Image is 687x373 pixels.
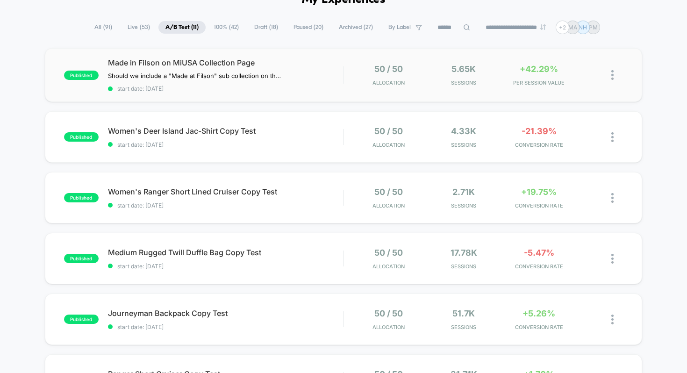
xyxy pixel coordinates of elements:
[451,248,477,258] span: 17.78k
[611,254,614,264] img: close
[429,324,499,330] span: Sessions
[108,85,343,92] span: start date: [DATE]
[64,193,99,202] span: published
[388,24,411,31] span: By Label
[611,70,614,80] img: close
[372,202,405,209] span: Allocation
[207,21,246,34] span: 100% ( 42 )
[540,24,546,30] img: end
[64,254,99,263] span: published
[374,64,403,74] span: 50 / 50
[64,132,99,142] span: published
[452,308,475,318] span: 51.7k
[504,263,574,270] span: CONVERSION RATE
[521,187,557,197] span: +19.75%
[504,324,574,330] span: CONVERSION RATE
[589,24,598,31] p: PM
[372,79,405,86] span: Allocation
[108,308,343,318] span: Journeyman Backpack Copy Test
[611,315,614,324] img: close
[429,202,499,209] span: Sessions
[451,64,476,74] span: 5.65k
[520,64,558,74] span: +42.29%
[372,324,405,330] span: Allocation
[108,126,343,136] span: Women's Deer Island Jac-Shirt Copy Test
[108,141,343,148] span: start date: [DATE]
[452,187,475,197] span: 2.71k
[108,202,343,209] span: start date: [DATE]
[429,263,499,270] span: Sessions
[374,126,403,136] span: 50 / 50
[429,142,499,148] span: Sessions
[108,187,343,196] span: Women's Ranger Short Lined Cruiser Copy Test
[121,21,157,34] span: Live ( 53 )
[374,248,403,258] span: 50 / 50
[568,24,577,31] p: MA
[108,58,343,67] span: Made in Filson on MiUSA Collection Page
[429,79,499,86] span: Sessions
[504,142,574,148] span: CONVERSION RATE
[451,126,476,136] span: 4.33k
[372,263,405,270] span: Allocation
[64,71,99,80] span: published
[556,21,569,34] div: + 2
[247,21,285,34] span: Draft ( 18 )
[108,72,281,79] span: Should we include a "Made at Filson" sub collection on that PLP?
[522,126,557,136] span: -21.39%
[522,308,555,318] span: +5.26%
[524,248,554,258] span: -5.47%
[158,21,206,34] span: A/B Test ( 11 )
[504,202,574,209] span: CONVERSION RATE
[286,21,330,34] span: Paused ( 20 )
[108,248,343,257] span: Medium Rugged Twill Duffle Bag Copy Test
[611,132,614,142] img: close
[64,315,99,324] span: published
[108,263,343,270] span: start date: [DATE]
[372,142,405,148] span: Allocation
[374,187,403,197] span: 50 / 50
[504,79,574,86] span: PER SESSION VALUE
[611,193,614,203] img: close
[87,21,119,34] span: All ( 91 )
[332,21,380,34] span: Archived ( 27 )
[108,323,343,330] span: start date: [DATE]
[579,24,587,31] p: NH
[374,308,403,318] span: 50 / 50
